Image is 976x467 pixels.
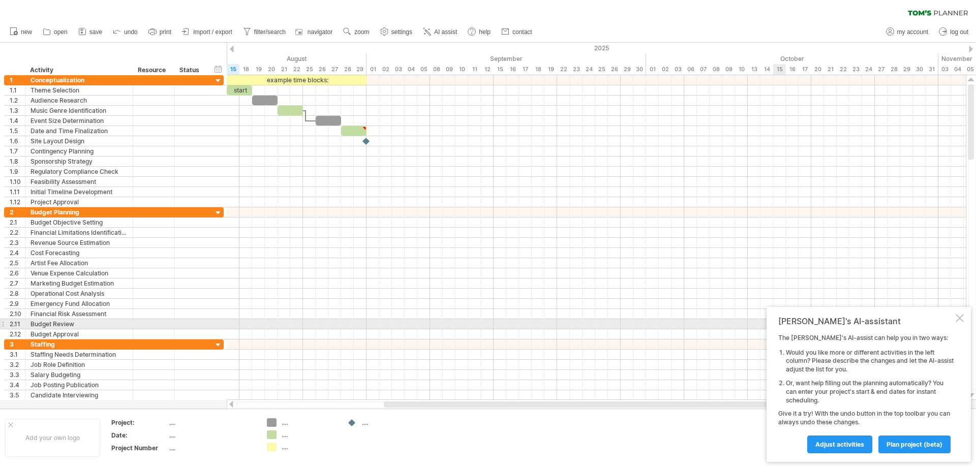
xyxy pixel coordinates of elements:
[30,177,128,186] div: Feasibility Assessment
[30,167,128,176] div: Regulatory Compliance Check
[30,228,128,237] div: Financial Limitations Identification
[30,370,128,380] div: Salary Budgeting
[30,299,128,308] div: Emergency Fund Allocation
[950,28,968,36] span: log out
[30,75,128,85] div: Conceptualization
[227,75,367,85] div: example time blocks:
[875,64,888,75] div: Monday, 27 October 2025
[10,319,25,329] div: 2.11
[30,146,128,156] div: Contingency Planning
[926,64,938,75] div: Friday, 31 October 2025
[21,28,32,36] span: new
[773,64,786,75] div: Wednesday, 15 October 2025
[10,217,25,227] div: 2.1
[10,380,25,390] div: 3.4
[391,28,412,36] span: settings
[10,187,25,197] div: 1.11
[506,64,519,75] div: Tuesday, 16 September 2025
[160,28,171,36] span: print
[10,238,25,247] div: 2.3
[608,64,621,75] div: Friday, 26 September 2025
[10,258,25,268] div: 2.5
[239,64,252,75] div: Monday, 18 August 2025
[936,25,971,39] a: log out
[30,278,128,288] div: Marketing Budget Estimation
[341,64,354,75] div: Thursday, 28 August 2025
[227,64,239,75] div: Friday, 15 August 2025
[362,418,417,427] div: ....
[294,25,335,39] a: navigator
[479,28,491,36] span: help
[303,64,316,75] div: Monday, 25 August 2025
[124,28,138,36] span: undo
[481,64,494,75] div: Friday, 12 September 2025
[282,430,337,439] div: ....
[621,64,633,75] div: Monday, 29 September 2025
[10,106,25,115] div: 1.3
[455,64,468,75] div: Wednesday, 10 September 2025
[883,25,931,39] a: my account
[30,126,128,136] div: Date and Time Finalization
[111,418,167,427] div: Project:
[512,28,532,36] span: contact
[30,289,128,298] div: Operational Cost Analysis
[30,329,128,339] div: Budget Approval
[849,64,862,75] div: Thursday, 23 October 2025
[111,431,167,440] div: Date:
[30,309,128,319] div: Financial Risk Assessment
[735,64,748,75] div: Friday, 10 October 2025
[684,64,697,75] div: Monday, 6 October 2025
[10,136,25,146] div: 1.6
[10,85,25,95] div: 1.1
[179,65,202,75] div: Status
[778,316,954,326] div: [PERSON_NAME]'s AI-assistant
[862,64,875,75] div: Friday, 24 October 2025
[240,25,289,39] a: filter/search
[169,418,255,427] div: ....
[10,329,25,339] div: 2.12
[110,25,141,39] a: undo
[354,28,369,36] span: zoom
[7,25,35,39] a: new
[434,28,457,36] span: AI assist
[227,85,252,95] div: start
[5,419,100,457] div: Add your own logo
[10,228,25,237] div: 2.2
[100,53,367,64] div: August 2025
[887,441,942,448] span: plan project (beta)
[30,116,128,126] div: Event Size Determination
[30,339,128,349] div: Staffing
[583,64,595,75] div: Wednesday, 24 September 2025
[494,64,506,75] div: Monday, 15 September 2025
[10,167,25,176] div: 1.9
[710,64,722,75] div: Wednesday, 8 October 2025
[30,197,128,207] div: Project Approval
[40,25,71,39] a: open
[646,64,659,75] div: Wednesday, 1 October 2025
[837,64,849,75] div: Wednesday, 22 October 2025
[278,64,290,75] div: Thursday, 21 August 2025
[659,64,672,75] div: Thursday, 2 October 2025
[815,441,864,448] span: Adjust activities
[378,25,415,39] a: settings
[570,64,583,75] div: Tuesday, 23 September 2025
[30,217,128,227] div: Budget Objective Setting
[138,65,169,75] div: Resource
[10,299,25,308] div: 2.9
[169,444,255,452] div: ....
[888,64,900,75] div: Tuesday, 28 October 2025
[697,64,710,75] div: Tuesday, 7 October 2025
[417,64,430,75] div: Friday, 5 September 2025
[913,64,926,75] div: Thursday, 30 October 2025
[30,207,128,217] div: Budget Planning
[10,146,25,156] div: 1.7
[519,64,532,75] div: Wednesday, 17 September 2025
[316,64,328,75] div: Tuesday, 26 August 2025
[341,25,372,39] a: zoom
[10,309,25,319] div: 2.10
[30,157,128,166] div: Sponsorship Strategy
[367,53,646,64] div: September 2025
[938,64,951,75] div: Monday, 3 November 2025
[10,96,25,105] div: 1.2
[951,64,964,75] div: Tuesday, 4 November 2025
